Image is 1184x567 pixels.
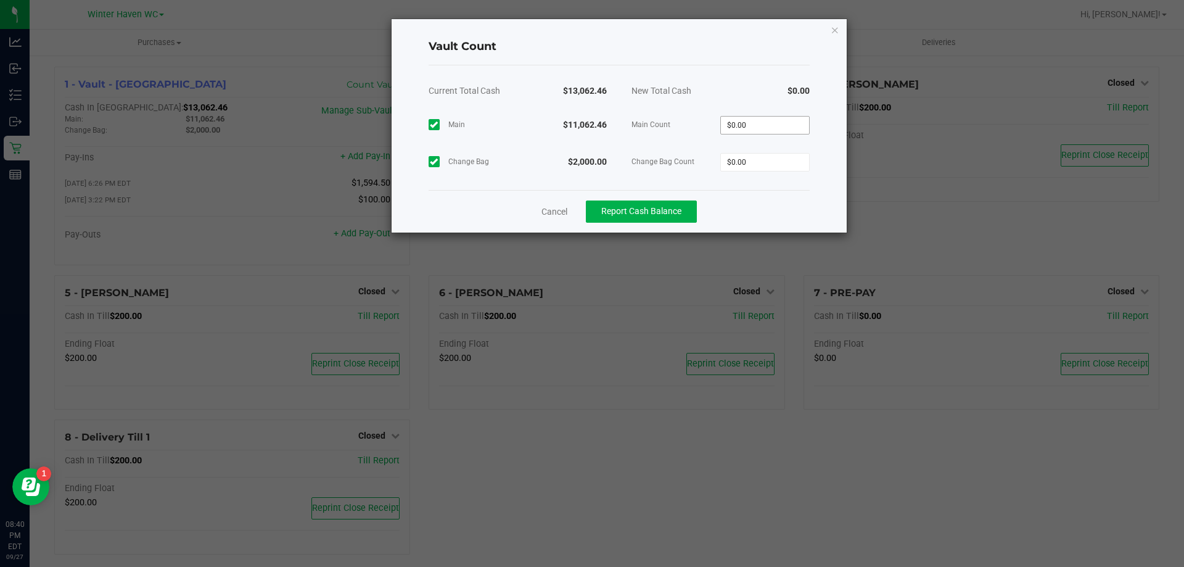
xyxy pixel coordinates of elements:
[12,468,49,505] iframe: Resource center
[36,466,51,481] iframe: Resource center unread badge
[429,39,810,55] h4: Vault Count
[631,86,691,96] span: New Total Cash
[563,86,607,96] strong: $13,062.46
[568,157,607,167] strong: $2,000.00
[787,86,810,96] strong: $0.00
[586,201,697,223] button: Report Cash Balance
[429,156,445,167] form-toggle: Include in count
[563,120,607,130] strong: $11,062.46
[601,206,681,216] span: Report Cash Balance
[631,155,721,168] span: Change Bag Count
[631,118,721,131] span: Main Count
[448,155,489,168] span: Change Bag
[429,119,445,130] form-toggle: Include in count
[541,205,567,218] a: Cancel
[448,118,465,131] span: Main
[429,86,500,96] span: Current Total Cash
